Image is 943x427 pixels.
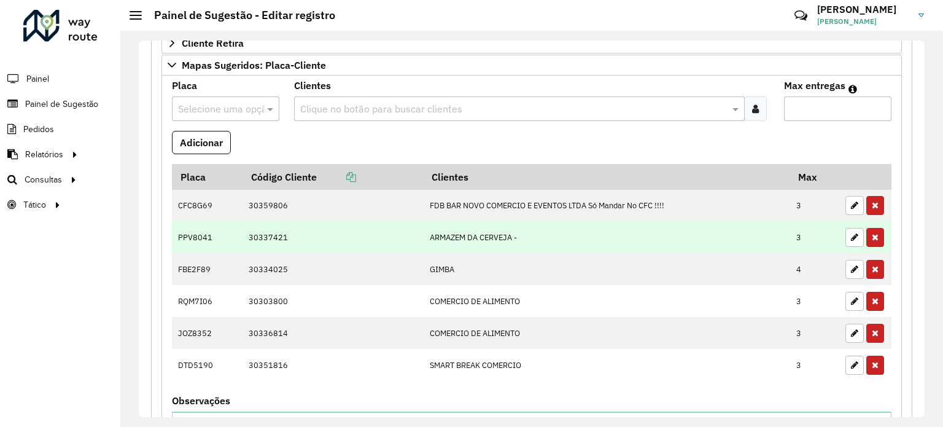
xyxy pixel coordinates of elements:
[790,190,839,222] td: 3
[423,317,790,349] td: COMERCIO DE ALIMENTO
[243,349,423,381] td: 30351816
[790,221,839,253] td: 3
[423,253,790,285] td: GIMBA
[25,148,63,161] span: Relatórios
[790,164,839,190] th: Max
[172,285,243,317] td: RQM7I06
[788,2,814,29] a: Contato Rápido
[423,221,790,253] td: ARMAZEM DA CERVEJA -
[182,38,244,48] span: Cliente Retira
[172,253,243,285] td: FBE2F89
[161,33,902,53] a: Cliente Retira
[243,190,423,222] td: 30359806
[172,317,243,349] td: JOZ8352
[243,221,423,253] td: 30337421
[243,253,423,285] td: 30334025
[243,317,423,349] td: 30336814
[790,317,839,349] td: 3
[142,9,335,22] h2: Painel de Sugestão - Editar registro
[243,285,423,317] td: 30303800
[423,190,790,222] td: FDB BAR NOVO COMERCIO E EVENTOS LTDA Só Mandar No CFC !!!!
[790,285,839,317] td: 3
[790,349,839,381] td: 3
[23,123,54,136] span: Pedidos
[172,393,230,408] label: Observações
[172,349,243,381] td: DTD5190
[817,16,909,27] span: [PERSON_NAME]
[784,78,845,93] label: Max entregas
[25,98,98,111] span: Painel de Sugestão
[172,190,243,222] td: CFC8G69
[26,72,49,85] span: Painel
[423,164,790,190] th: Clientes
[172,131,231,154] button: Adicionar
[317,171,356,183] a: Copiar
[25,173,62,186] span: Consultas
[817,4,909,15] h3: [PERSON_NAME]
[423,349,790,381] td: SMART BREAK COMERCIO
[23,198,46,211] span: Tático
[172,164,243,190] th: Placa
[172,221,243,253] td: PPV8041
[294,78,331,93] label: Clientes
[161,55,902,76] a: Mapas Sugeridos: Placa-Cliente
[790,253,839,285] td: 4
[182,60,326,70] span: Mapas Sugeridos: Placa-Cliente
[848,84,857,94] em: Máximo de clientes que serão colocados na mesma rota com os clientes informados
[172,78,197,93] label: Placa
[423,285,790,317] td: COMERCIO DE ALIMENTO
[243,164,423,190] th: Código Cliente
